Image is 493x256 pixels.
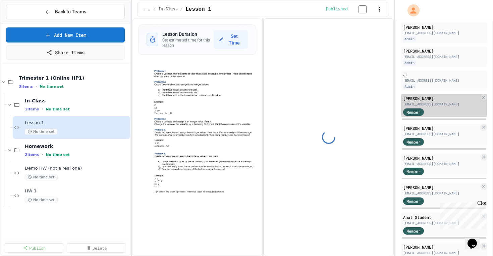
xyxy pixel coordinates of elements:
span: Homework [25,143,129,149]
a: Publish [5,243,64,253]
div: [EMAIL_ADDRESS][DOMAIN_NAME] [403,191,479,196]
div: Chat with us now!Close [3,3,46,42]
span: Member [406,109,421,115]
span: No time set [46,153,70,157]
div: Admin [403,36,416,42]
div: [PERSON_NAME] [403,125,479,131]
a: Add New Item [6,27,125,42]
button: Back to Teams [6,5,125,19]
span: Member [406,198,421,204]
p: Set estimated time for this lesson [162,37,214,48]
span: Member [406,168,421,174]
div: [PERSON_NAME] [403,24,485,30]
span: Published [326,7,348,12]
div: [EMAIL_ADDRESS][DOMAIN_NAME] [403,102,479,107]
div: [EMAIL_ADDRESS][DOMAIN_NAME] [403,161,479,166]
div: [EMAIL_ADDRESS][DOMAIN_NAME] [403,78,485,83]
div: [PERSON_NAME] [403,48,485,54]
h3: Lesson Duration [162,31,214,37]
div: Anat Student [403,214,479,220]
div: [EMAIL_ADDRESS][DOMAIN_NAME] [403,250,479,255]
iframe: chat widget [465,229,486,249]
span: / [180,7,183,12]
input: publish toggle [350,5,375,13]
div: [EMAIL_ADDRESS][DOMAIN_NAME] [403,54,485,59]
div: [PERSON_NAME] [403,184,479,190]
div: Content is published and visible to students [326,5,375,13]
span: Member [406,228,421,234]
span: No time set [25,174,58,180]
span: No time set [46,107,70,111]
span: • [42,152,43,157]
a: Share Items [6,45,125,60]
span: 1 items [25,107,39,111]
div: [EMAIL_ADDRESS][DOMAIN_NAME] [403,132,479,137]
span: No time set [25,129,58,135]
span: ... [143,7,151,12]
div: [EMAIL_ADDRESS][DOMAIN_NAME] [403,221,479,226]
span: Lesson 1 [185,5,211,13]
span: No time set [25,197,58,203]
span: In-Class [158,7,178,12]
span: HW 1 [25,188,129,194]
span: Back to Teams [55,8,86,15]
span: / [153,7,156,12]
span: Member [406,139,421,145]
span: Trimester 1 (Online HP1) [19,75,129,81]
span: Demo HW (not a real one) [25,166,129,171]
div: [PERSON_NAME] [403,155,479,161]
span: In-Class [25,98,129,104]
div: [PERSON_NAME] [403,95,479,101]
span: • [42,106,43,112]
iframe: chat widget [437,200,486,229]
div: [PERSON_NAME] [403,244,479,250]
span: Lesson 1 [25,120,129,126]
span: 2 items [25,153,39,157]
a: Delete [67,243,126,253]
button: Set Time [214,30,248,49]
span: • [36,84,37,89]
div: JL [403,72,485,78]
span: 3 items [19,84,33,89]
div: [EMAIL_ADDRESS][DOMAIN_NAME] [403,30,485,35]
div: My Account [400,3,421,18]
div: Admin [403,84,416,89]
div: Admin [403,60,416,66]
span: No time set [40,84,64,89]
